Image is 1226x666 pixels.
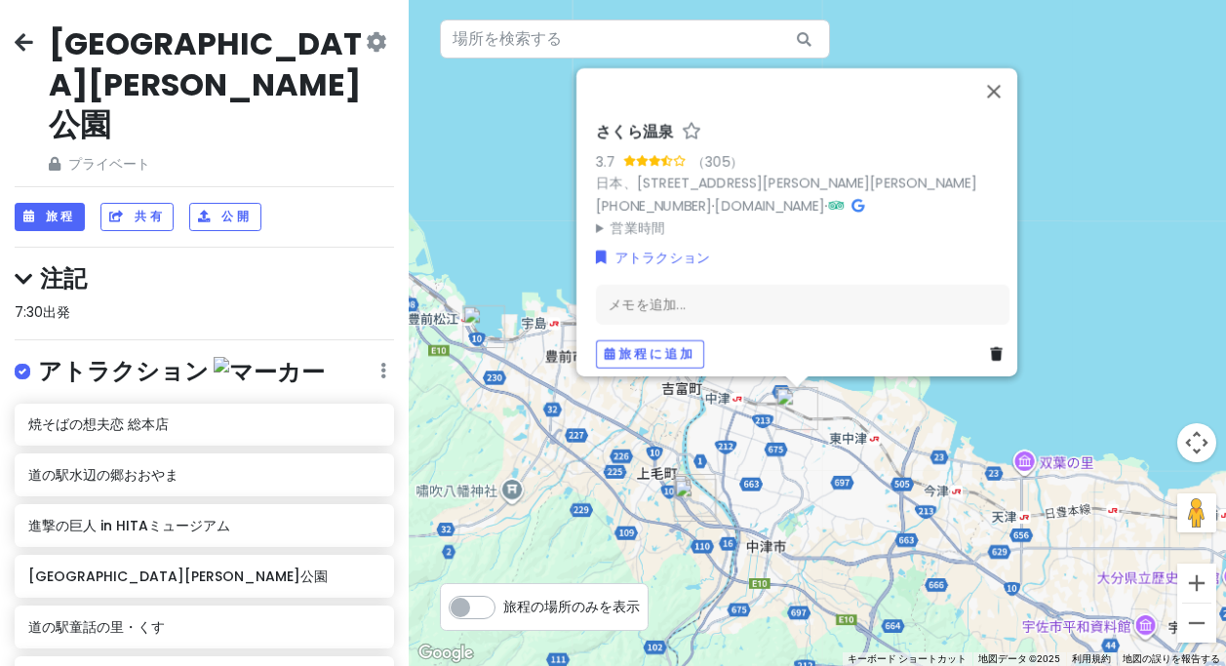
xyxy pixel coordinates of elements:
[28,414,169,434] font: 焼そばの想夫恋 総本店
[1177,604,1216,643] button: ズームアウト
[1072,653,1111,664] a: 利用規約
[682,122,701,142] a: スタープレイス
[596,195,712,215] a: [PHONE_NUMBER]
[40,262,87,294] font: 注記
[221,209,252,225] font: 公開
[596,174,977,193] a: 日本、[STREET_ADDRESS][PERSON_NAME][PERSON_NAME]
[848,652,967,666] button: キーボード反対
[596,120,674,142] font: さくら温泉
[1177,564,1216,603] button: ズームイン
[1177,423,1216,462] button: 地図のカメラ コントロール
[46,209,76,225] font: 旅程
[596,247,710,268] a: アトラクション
[990,343,1009,365] a: 場所を削除
[15,203,85,231] button: 旅程
[828,198,844,212] i: トリップアドバイザー
[100,203,174,231] button: 共有
[619,345,696,362] font: 旅程に追加
[596,340,704,369] button: 旅程に追加
[978,653,1060,664] font: 地図データ ©2025
[692,151,743,171] font: （305）
[28,567,328,586] font: [GEOGRAPHIC_DATA][PERSON_NAME]公園
[674,479,717,522] div: 湯の迫温泉 大平楽
[414,641,478,666] img: グーグル
[715,195,825,215] a: [DOMAIN_NAME]
[189,203,260,231] button: 公開
[1123,653,1220,664] a: 地図の誤りを報告する
[596,216,1009,238] summary: 営業時間
[1177,493,1216,532] button: 地図上にペグマンを落として、ストリートビューを開きます
[825,196,828,215] font: ·
[712,196,715,215] font: ·
[135,209,165,225] font: 共有
[503,597,640,616] font: 旅程の場所のみを表示
[611,217,665,237] font: 営業時間
[609,294,686,314] font: メモを追加...
[596,151,615,171] font: 3.7
[414,641,478,666] a: Google マップでこの地域を開きます（新しいウィンドウが開きます）
[673,474,716,517] div: HOTEL R9 The Yard 上毛
[614,248,710,267] font: アトラクション
[28,617,165,637] font: 道の駅童話の里・くす
[440,20,830,59] input: 場所を検索する
[214,357,325,387] img: マーカー
[28,516,230,535] font: 進撃の巨人 in HITAミュージアム
[68,154,150,174] font: プライベート
[775,387,818,430] div: さくら温泉
[15,302,70,322] font: 7:30出発
[38,355,209,387] font: アトラクション
[28,465,178,485] font: 道の駅水辺の郷おおやま
[49,21,362,146] font: [GEOGRAPHIC_DATA][PERSON_NAME]公園
[462,305,505,348] div: 道の駅 豊前おこしかけ
[851,198,864,212] i: Googleマップ
[970,67,1017,114] button: 閉じる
